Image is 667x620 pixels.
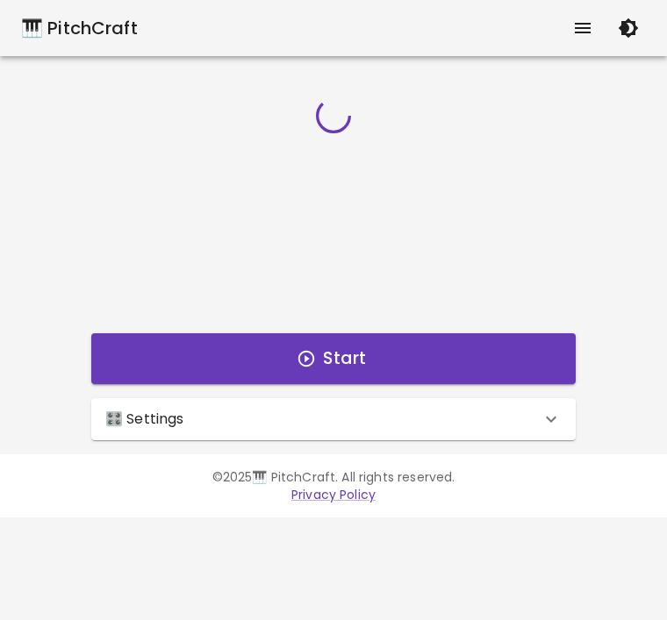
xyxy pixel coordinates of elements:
p: 🎛️ Settings [105,409,184,430]
button: Start [91,333,576,384]
p: © 2025 🎹 PitchCraft. All rights reserved. [21,468,646,486]
a: 🎹 PitchCraft [21,14,138,42]
div: 🎛️ Settings [91,398,576,440]
a: Privacy Policy [291,486,376,503]
button: show more [562,7,604,49]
